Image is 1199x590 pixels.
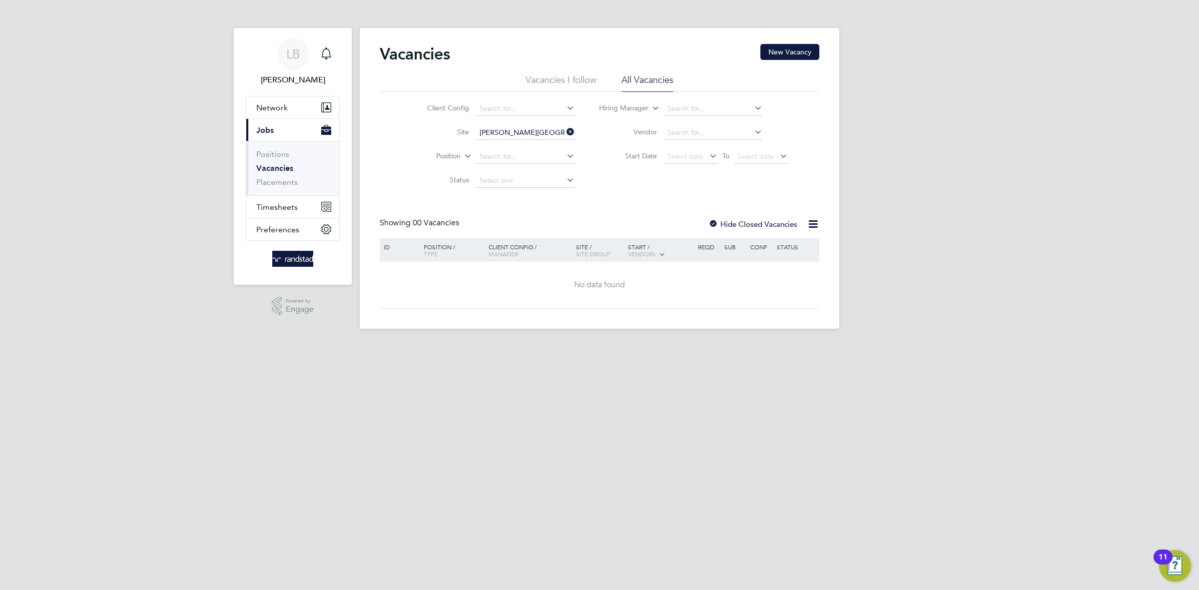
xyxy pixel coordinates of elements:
[719,149,732,162] span: To
[381,280,818,290] div: No data found
[625,238,695,263] div: Start /
[424,250,438,258] span: Type
[621,74,673,92] li: All Vacancies
[412,175,469,184] label: Status
[246,38,340,86] a: LB[PERSON_NAME]
[599,127,657,136] label: Vendor
[256,103,288,112] span: Network
[576,250,610,258] span: Site Group
[476,126,575,140] input: Search for...
[246,119,339,141] button: Jobs
[476,102,575,116] input: Search for...
[664,102,762,116] input: Search for...
[412,127,469,136] label: Site
[413,218,459,228] span: 00 Vacancies
[591,103,648,113] label: Hiring Manager
[416,238,486,262] div: Position /
[738,152,774,161] span: Select date
[256,202,298,212] span: Timesheets
[664,126,762,140] input: Search for...
[246,251,340,267] a: Go to home page
[774,238,818,255] div: Status
[526,74,597,92] li: Vacancies I follow
[246,218,339,240] button: Preferences
[234,28,352,285] nav: Main navigation
[486,238,574,262] div: Client Config /
[628,250,656,258] span: Vendors
[256,177,298,187] a: Placements
[381,238,416,255] div: ID
[286,47,300,60] span: LB
[256,149,289,159] a: Positions
[476,150,575,164] input: Search for...
[286,305,314,314] span: Engage
[256,125,274,135] span: Jobs
[708,219,797,229] label: Hide Closed Vacancies
[286,297,314,305] span: Powered by
[1159,557,1168,570] div: 11
[695,238,721,255] div: Reqd
[489,250,518,258] span: Manager
[412,103,469,112] label: Client Config
[667,152,703,161] span: Select date
[599,151,657,160] label: Start Date
[272,297,314,316] a: Powered byEngage
[574,238,626,262] div: Site /
[748,238,774,255] div: Conf
[246,196,339,218] button: Timesheets
[722,238,748,255] div: Sub
[246,74,340,86] span: Louis Barnfield
[403,151,461,161] label: Position
[1159,550,1191,582] button: Open Resource Center, 11 new notifications
[272,251,314,267] img: randstad-logo-retina.png
[256,163,293,173] a: Vacancies
[380,44,450,64] h2: Vacancies
[246,141,339,195] div: Jobs
[476,174,575,188] input: Select one
[256,225,299,234] span: Preferences
[380,218,461,228] div: Showing
[760,44,819,60] button: New Vacancy
[246,96,339,118] button: Network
